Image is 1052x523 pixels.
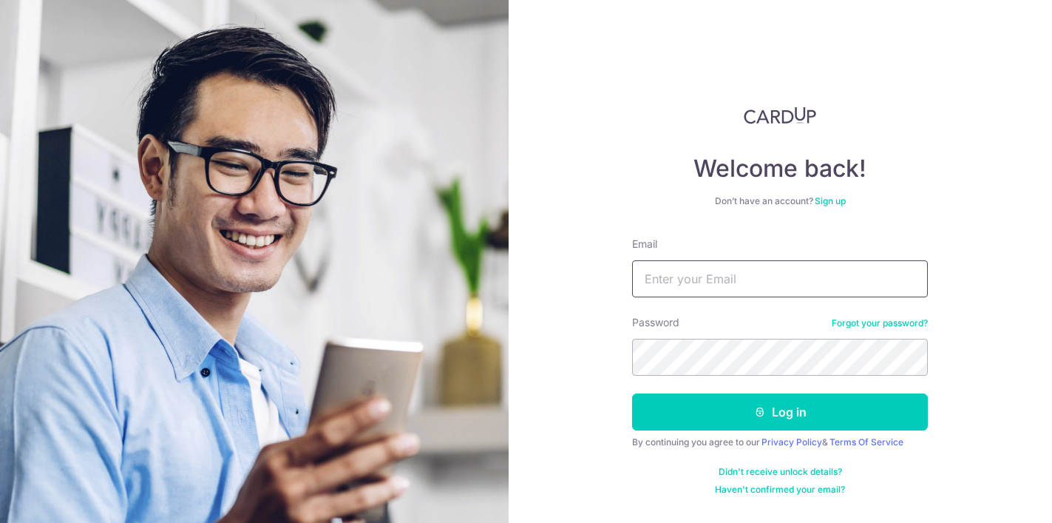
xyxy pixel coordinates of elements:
[632,154,928,183] h4: Welcome back!
[715,484,845,496] a: Haven't confirmed your email?
[832,317,928,329] a: Forgot your password?
[815,195,846,206] a: Sign up
[744,107,816,124] img: CardUp Logo
[761,436,822,448] a: Privacy Policy
[632,237,657,252] label: Email
[632,315,679,330] label: Password
[829,436,903,448] a: Terms Of Service
[632,394,928,431] button: Log in
[632,195,928,207] div: Don’t have an account?
[632,436,928,448] div: By continuing you agree to our &
[719,466,842,478] a: Didn't receive unlock details?
[632,260,928,297] input: Enter your Email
